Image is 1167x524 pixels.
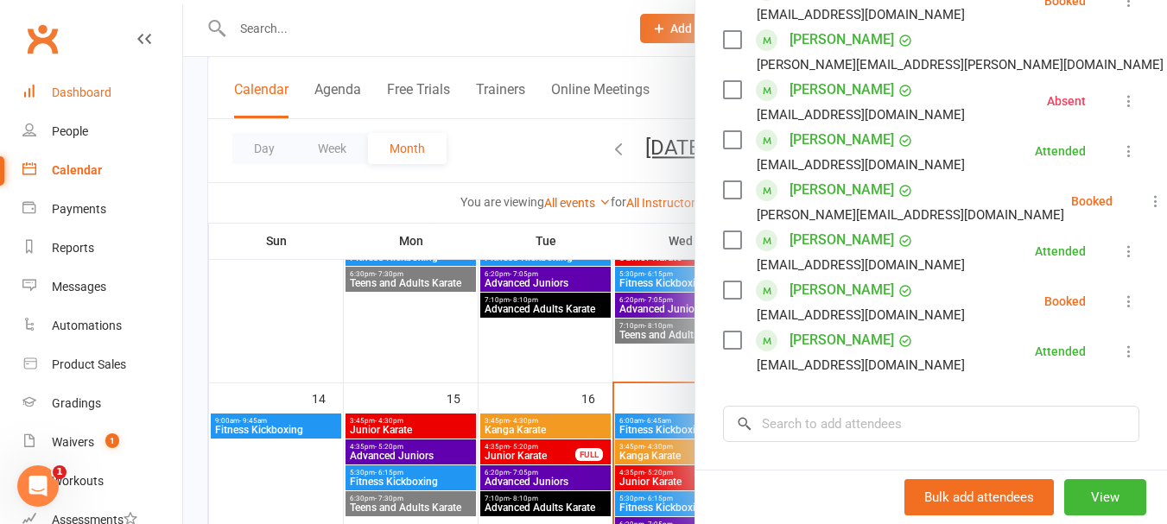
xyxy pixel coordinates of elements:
[757,104,965,126] div: [EMAIL_ADDRESS][DOMAIN_NAME]
[52,280,106,294] div: Messages
[17,465,59,507] iframe: Intercom live chat
[52,163,102,177] div: Calendar
[1044,295,1086,307] div: Booked
[1071,195,1113,207] div: Booked
[22,73,182,112] a: Dashboard
[52,474,104,488] div: Workouts
[52,319,122,332] div: Automations
[22,423,182,462] a: Waivers 1
[757,54,1164,76] div: [PERSON_NAME][EMAIL_ADDRESS][PERSON_NAME][DOMAIN_NAME]
[22,384,182,423] a: Gradings
[22,345,182,384] a: Product Sales
[22,268,182,306] a: Messages
[757,304,965,326] div: [EMAIL_ADDRESS][DOMAIN_NAME]
[52,396,101,410] div: Gradings
[22,306,182,345] a: Automations
[904,479,1054,515] button: Bulk add attendees
[52,357,126,371] div: Product Sales
[22,229,182,268] a: Reports
[790,226,894,254] a: [PERSON_NAME]
[22,190,182,229] a: Payments
[22,462,182,501] a: Workouts
[52,435,94,449] div: Waivers
[790,26,894,54] a: [PERSON_NAME]
[53,465,67,479] span: 1
[22,112,182,151] a: People
[52,124,88,138] div: People
[757,354,965,376] div: [EMAIL_ADDRESS][DOMAIN_NAME]
[1035,145,1086,157] div: Attended
[757,3,965,26] div: [EMAIL_ADDRESS][DOMAIN_NAME]
[790,326,894,354] a: [PERSON_NAME]
[1035,345,1086,357] div: Attended
[757,154,965,176] div: [EMAIL_ADDRESS][DOMAIN_NAME]
[723,406,1139,442] input: Search to add attendees
[105,433,119,448] span: 1
[790,276,894,304] a: [PERSON_NAME]
[1035,245,1086,257] div: Attended
[1064,479,1146,515] button: View
[22,151,182,190] a: Calendar
[757,254,965,276] div: [EMAIL_ADDRESS][DOMAIN_NAME]
[1047,95,1086,107] div: Absent
[790,126,894,154] a: [PERSON_NAME]
[21,17,64,60] a: Clubworx
[52,85,111,99] div: Dashboard
[52,202,106,216] div: Payments
[757,204,1064,226] div: [PERSON_NAME][EMAIL_ADDRESS][DOMAIN_NAME]
[790,176,894,204] a: [PERSON_NAME]
[52,241,94,255] div: Reports
[790,76,894,104] a: [PERSON_NAME]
